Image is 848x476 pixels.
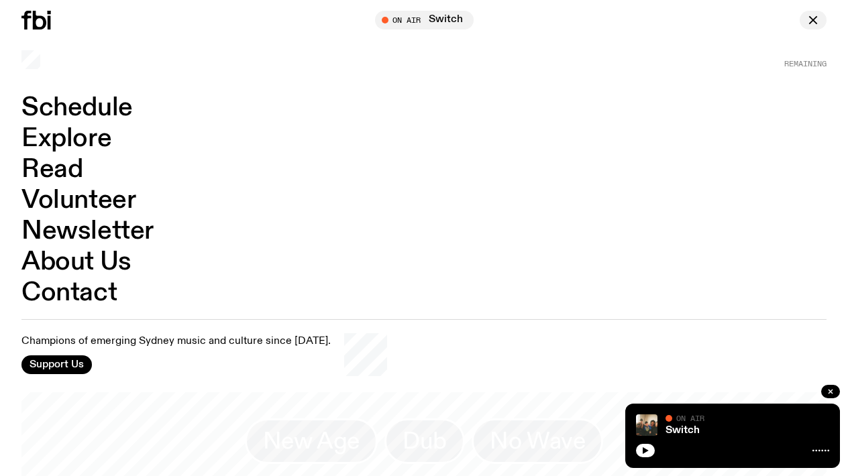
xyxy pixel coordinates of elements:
[784,60,827,68] span: Remaining
[21,126,111,152] a: Explore
[21,95,133,121] a: Schedule
[666,425,700,436] a: Switch
[375,11,474,29] button: On AirSwitch
[676,414,704,422] span: On Air
[21,219,154,244] a: Newsletter
[30,359,84,371] span: Support Us
[21,188,136,213] a: Volunteer
[21,355,92,374] button: Support Us
[21,280,117,306] a: Contact
[21,249,131,275] a: About Us
[21,335,331,348] p: Champions of emerging Sydney music and culture since [DATE].
[636,414,657,436] img: A warm film photo of the switch team sitting close together. from left to right: Cedar, Lau, Sand...
[21,157,83,182] a: Read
